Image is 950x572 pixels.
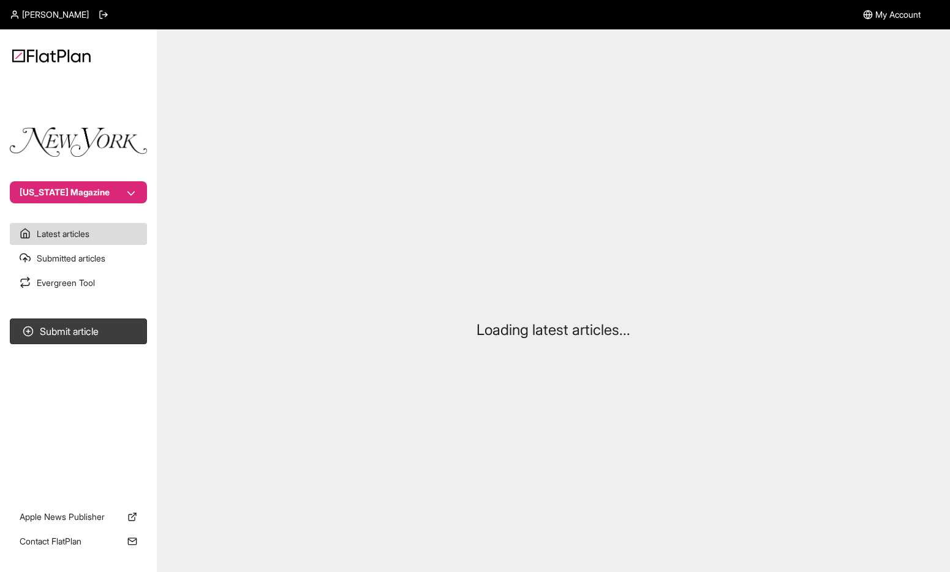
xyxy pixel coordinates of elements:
[10,127,147,157] img: Publication Logo
[10,318,147,344] button: Submit article
[10,9,89,21] a: [PERSON_NAME]
[12,49,91,62] img: Logo
[477,320,630,340] p: Loading latest articles...
[10,530,147,552] a: Contact FlatPlan
[10,247,147,269] a: Submitted articles
[875,9,921,21] span: My Account
[10,181,147,203] button: [US_STATE] Magazine
[10,506,147,528] a: Apple News Publisher
[10,272,147,294] a: Evergreen Tool
[10,223,147,245] a: Latest articles
[22,9,89,21] span: [PERSON_NAME]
